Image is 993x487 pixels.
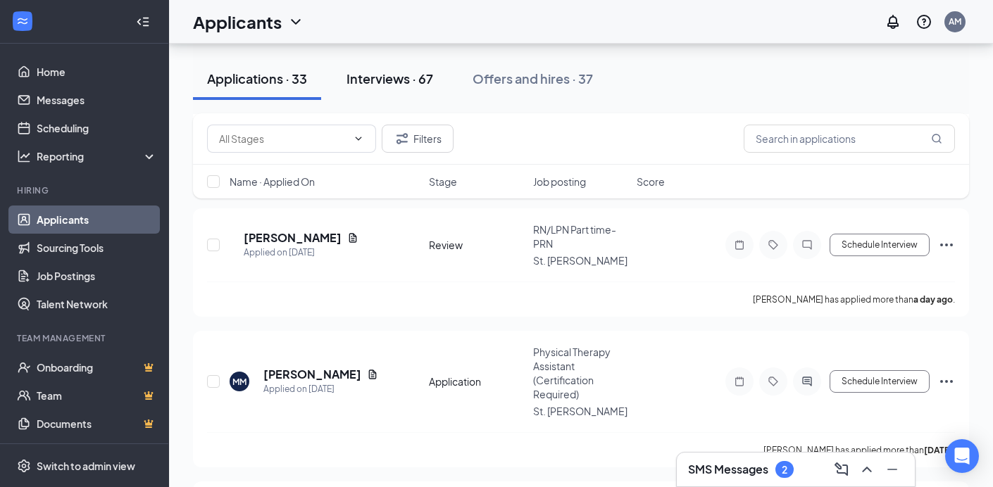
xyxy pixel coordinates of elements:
a: SurveysCrown [37,438,157,466]
div: 2 [782,464,787,476]
button: Schedule Interview [830,234,930,256]
svg: Minimize [884,461,901,478]
div: Review [429,238,525,252]
b: a day ago [913,294,953,305]
span: Score [637,175,665,189]
p: [PERSON_NAME] has applied more than . [753,293,955,305]
div: Offers and hires · 37 [473,70,593,87]
span: Physical Therapy Assistant (Certification Required) [533,346,611,400]
div: Switch to admin view [37,459,135,473]
svg: QuestionInfo [916,13,932,30]
svg: Collapse [136,15,150,29]
div: MM [232,376,246,388]
svg: ChevronDown [287,13,304,30]
a: Messages [37,86,157,114]
button: Minimize [881,458,904,481]
a: DocumentsCrown [37,410,157,438]
div: AM [949,15,961,27]
div: Application [429,374,525,388]
span: Stage [429,175,457,189]
svg: MagnifyingGlass [931,133,942,144]
svg: Tag [765,376,782,387]
div: Reporting [37,149,158,163]
svg: Note [731,239,748,251]
svg: Analysis [17,149,31,163]
h1: Applicants [193,10,282,34]
a: OnboardingCrown [37,353,157,381]
b: [DATE] [924,445,953,455]
a: Sourcing Tools [37,234,157,262]
svg: Ellipses [938,236,955,253]
svg: Settings [17,459,31,473]
div: Applied on [DATE] [244,246,358,260]
svg: Ellipses [938,373,955,390]
a: Job Postings [37,262,157,290]
a: Talent Network [37,290,157,318]
p: [PERSON_NAME] has applied more than . [763,444,955,456]
svg: Notifications [885,13,901,30]
button: Filter Filters [382,125,454,153]
svg: WorkstreamLogo [15,14,30,28]
svg: ActiveChat [799,376,816,387]
h5: [PERSON_NAME] [244,230,342,246]
a: Scheduling [37,114,157,142]
span: Job posting [533,175,586,189]
svg: Document [367,369,378,380]
svg: ComposeMessage [833,461,850,478]
a: Applicants [37,205,157,234]
svg: ChatInactive [799,239,816,251]
svg: Note [731,376,748,387]
h3: SMS Messages [688,462,768,477]
a: TeamCrown [37,381,157,410]
span: St. [PERSON_NAME] [533,405,627,417]
div: Applied on [DATE] [263,382,378,396]
a: Home [37,58,157,86]
div: Hiring [17,184,154,196]
div: Team Management [17,332,154,344]
input: Search in applications [744,125,955,153]
span: Name · Applied On [230,175,315,189]
div: Applications · 33 [207,70,307,87]
h5: [PERSON_NAME] [263,367,361,382]
span: St. [PERSON_NAME] [533,254,627,267]
div: Open Intercom Messenger [945,439,979,473]
svg: Document [347,232,358,243]
button: ChevronUp [856,458,878,481]
svg: Tag [765,239,782,251]
input: All Stages [219,131,347,146]
svg: Filter [394,130,411,147]
span: RN/LPN Part time-PRN [533,223,616,250]
svg: ChevronUp [858,461,875,478]
div: Interviews · 67 [346,70,433,87]
svg: ChevronDown [353,133,364,144]
button: Schedule Interview [830,370,930,393]
button: ComposeMessage [830,458,853,481]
